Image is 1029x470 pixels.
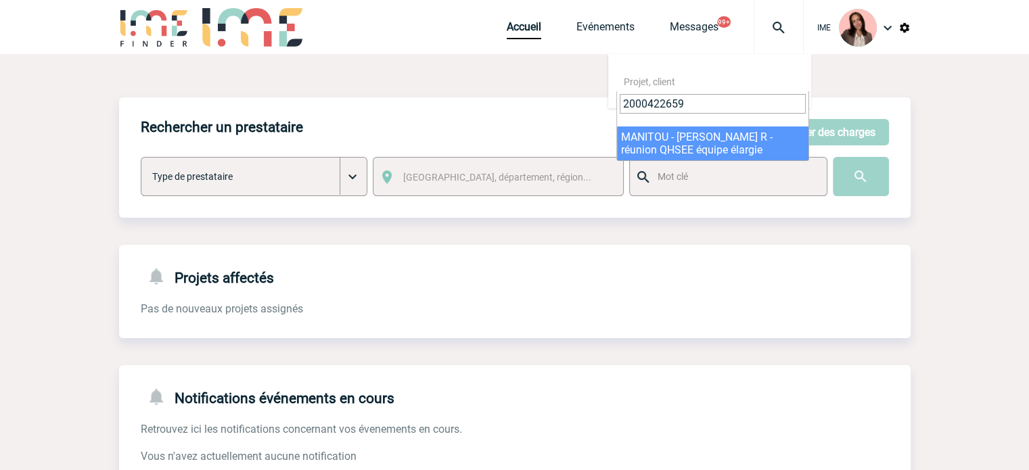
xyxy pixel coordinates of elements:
input: Submit [833,157,889,196]
input: Mot clé [654,168,815,185]
span: [GEOGRAPHIC_DATA], département, région... [403,172,591,183]
button: 99+ [717,16,731,28]
h4: Projets affectés [141,266,274,286]
h4: Rechercher un prestataire [141,119,303,135]
a: Accueil [507,20,541,39]
a: Messages [670,20,718,39]
span: Retrouvez ici les notifications concernant vos évenements en cours. [141,423,462,436]
li: MANITOU - [PERSON_NAME] R - réunion QHSEE équipe élargie [617,126,808,160]
img: IME-Finder [119,8,189,47]
span: IME [817,23,831,32]
span: Vous n'avez actuellement aucune notification [141,450,357,463]
img: notifications-24-px-g.png [146,266,175,286]
a: Evénements [576,20,635,39]
span: Projet, client [624,76,675,87]
span: Pas de nouveaux projets assignés [141,302,303,315]
h4: Notifications événements en cours [141,387,394,406]
img: notifications-24-px-g.png [146,387,175,406]
img: 94396-3.png [839,9,877,47]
